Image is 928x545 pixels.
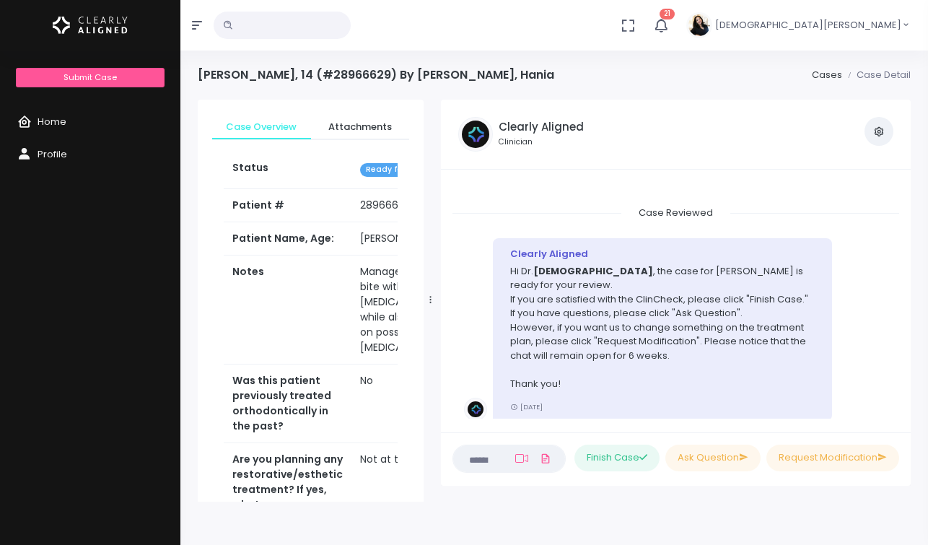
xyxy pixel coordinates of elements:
[510,247,814,261] div: Clearly Aligned
[512,453,531,464] a: Add Loom Video
[499,121,584,134] h5: Clearly Aligned
[16,68,164,87] a: Submit Case
[351,222,469,256] td: [PERSON_NAME], 14
[533,264,653,278] b: [DEMOGRAPHIC_DATA]
[510,264,814,391] p: Hi Dr. , the case for [PERSON_NAME] is ready for your review. If you are satisfied with the ClinC...
[224,222,351,256] th: Patient Name, Age:
[224,188,351,222] th: Patient #
[351,256,469,365] td: Manage slight open bite with [MEDICAL_DATA] while also working on possible [MEDICAL_DATA]
[499,136,584,148] small: Clinician
[621,201,730,224] span: Case Reviewed
[660,9,675,19] span: 21
[715,18,901,32] span: [DEMOGRAPHIC_DATA][PERSON_NAME]
[812,68,842,82] a: Cases
[38,115,66,128] span: Home
[224,443,351,537] th: Are you planning any restorative/esthetic treatment? If yes, what are you planning?
[665,445,761,471] button: Ask Question
[323,120,398,134] span: Attachments
[53,10,128,40] img: Logo Horizontal
[686,12,712,38] img: Header Avatar
[224,152,351,188] th: Status
[198,68,554,82] h4: [PERSON_NAME], 14 (#28966629) By [PERSON_NAME], Hania
[510,402,543,411] small: [DATE]
[198,100,424,502] div: scrollable content
[766,445,899,471] button: Request Modification
[842,68,911,82] li: Case Detail
[351,443,469,537] td: Not at this time
[537,445,554,471] a: Add Files
[360,163,455,177] span: Ready for Dr. Review
[452,181,899,419] div: scrollable content
[64,71,117,83] span: Submit Case
[224,120,299,134] span: Case Overview
[38,147,67,161] span: Profile
[224,256,351,365] th: Notes
[351,189,469,222] td: 28966629
[224,365,351,443] th: Was this patient previously treated orthodontically in the past?
[351,365,469,443] td: No
[574,445,660,471] button: Finish Case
